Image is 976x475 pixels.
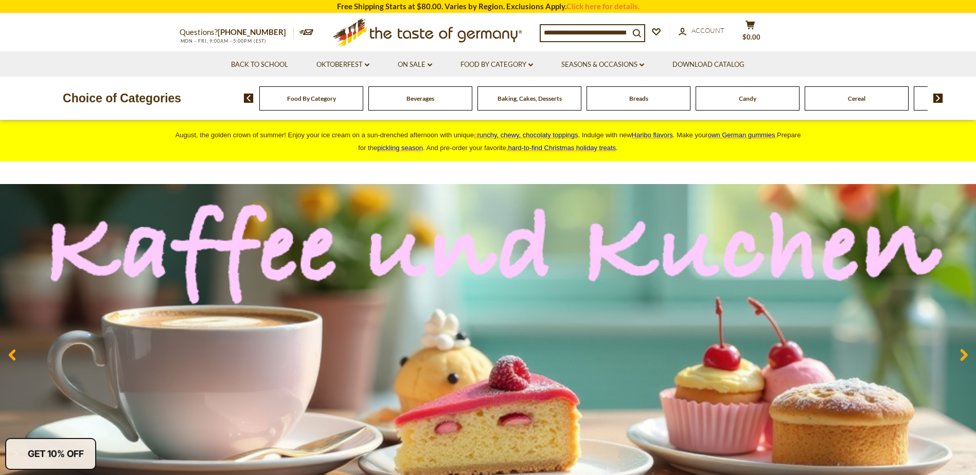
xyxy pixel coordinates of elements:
a: Download Catalog [672,59,744,70]
a: Food By Category [287,95,336,102]
a: own German gummies. [708,131,777,139]
a: Breads [629,95,648,102]
a: On Sale [398,59,432,70]
img: next arrow [933,94,943,103]
span: Account [691,26,724,34]
a: Beverages [406,95,434,102]
a: Account [679,25,724,36]
a: Food By Category [460,59,533,70]
a: Cereal [848,95,865,102]
span: . [508,144,618,152]
span: August, the golden crown of summer! Enjoy your ice cream on a sun-drenched afternoon with unique ... [175,131,801,152]
a: hard-to-find Christmas holiday treats [508,144,616,152]
p: Questions? [180,26,294,39]
a: Haribo flavors [632,131,673,139]
a: Back to School [231,59,288,70]
a: Oktoberfest [316,59,369,70]
span: own German gummies [708,131,775,139]
a: crunchy, chewy, chocolaty toppings [474,131,578,139]
a: Seasons & Occasions [561,59,644,70]
a: Baking, Cakes, Desserts [498,95,562,102]
span: MON - FRI, 9:00AM - 5:00PM (EST) [180,38,267,44]
a: Candy [739,95,756,102]
span: $0.00 [742,33,760,41]
a: Click here for details. [566,2,640,11]
a: pickling season [377,144,423,152]
a: [PHONE_NUMBER] [218,27,286,36]
img: previous arrow [244,94,254,103]
button: $0.00 [735,20,766,46]
span: runchy, chewy, chocolaty toppings [477,131,578,139]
